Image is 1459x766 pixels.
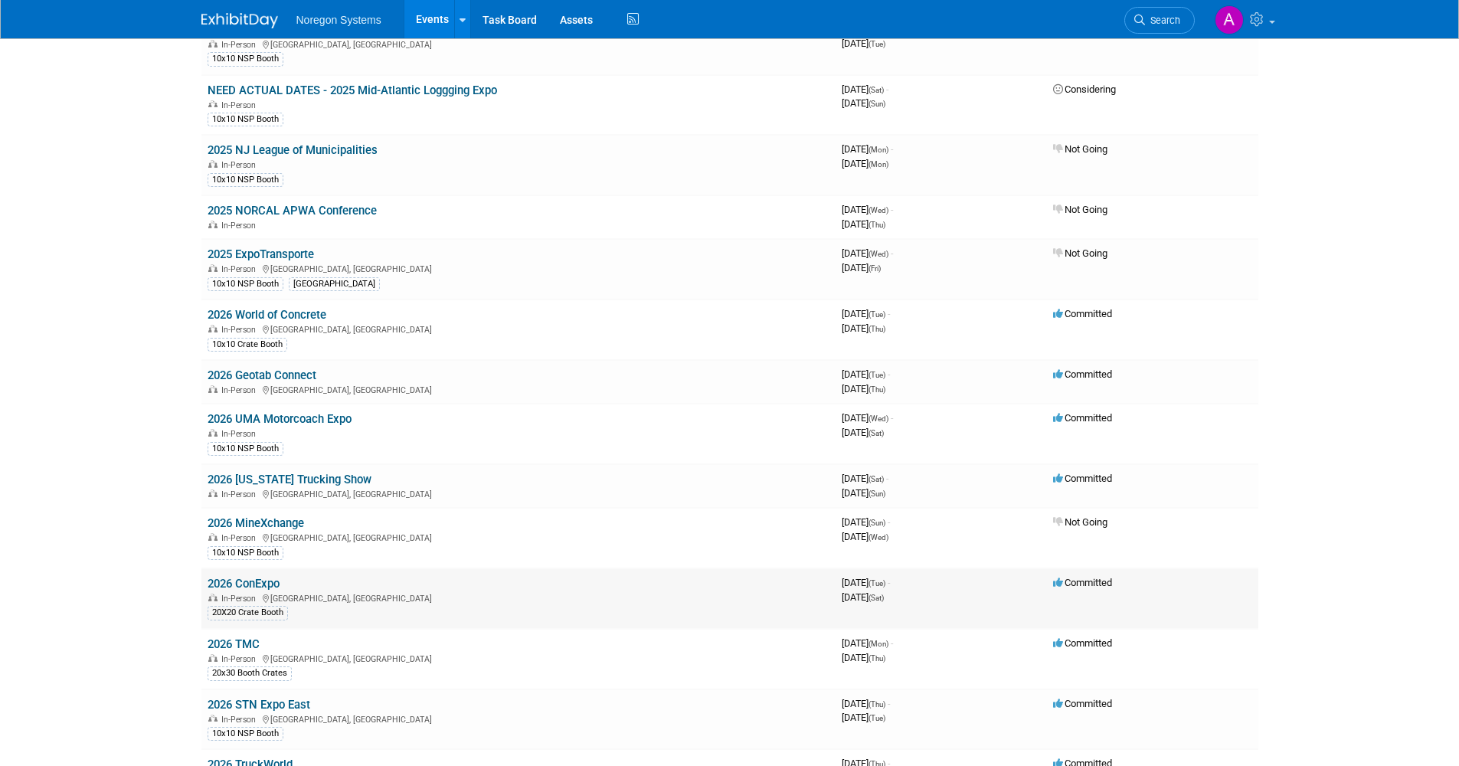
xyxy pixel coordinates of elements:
[842,247,893,259] span: [DATE]
[289,277,380,291] div: [GEOGRAPHIC_DATA]
[208,338,287,352] div: 10x10 Crate Booth
[869,519,885,527] span: (Sun)
[842,38,885,49] span: [DATE]
[221,325,260,335] span: In-Person
[842,577,890,588] span: [DATE]
[891,247,893,259] span: -
[869,160,888,169] span: (Mon)
[208,637,260,651] a: 2026 TMC
[869,640,888,648] span: (Mon)
[869,579,885,588] span: (Tue)
[1124,7,1195,34] a: Search
[869,100,885,108] span: (Sun)
[886,83,888,95] span: -
[208,727,283,741] div: 10x10 NSP Booth
[1053,698,1112,709] span: Committed
[1215,5,1244,34] img: Ali Connell
[842,712,885,723] span: [DATE]
[221,654,260,664] span: In-Person
[869,385,885,394] span: (Thu)
[842,427,884,438] span: [DATE]
[842,637,893,649] span: [DATE]
[869,489,885,498] span: (Sun)
[1053,637,1112,649] span: Committed
[891,637,893,649] span: -
[208,715,218,722] img: In-Person Event
[208,52,283,66] div: 10x10 NSP Booth
[221,489,260,499] span: In-Person
[869,221,885,229] span: (Thu)
[221,221,260,231] span: In-Person
[842,308,890,319] span: [DATE]
[208,113,283,126] div: 10x10 NSP Booth
[208,429,218,437] img: In-Person Event
[221,100,260,110] span: In-Person
[842,516,890,528] span: [DATE]
[221,385,260,395] span: In-Person
[208,221,218,228] img: In-Person Event
[869,533,888,542] span: (Wed)
[1053,368,1112,380] span: Committed
[842,368,890,380] span: [DATE]
[842,158,888,169] span: [DATE]
[842,412,893,424] span: [DATE]
[208,322,829,335] div: [GEOGRAPHIC_DATA], [GEOGRAPHIC_DATA]
[208,606,288,620] div: 20X20 Crate Booth
[888,698,890,709] span: -
[886,473,888,484] span: -
[1053,247,1107,259] span: Not Going
[208,652,829,664] div: [GEOGRAPHIC_DATA], [GEOGRAPHIC_DATA]
[208,531,829,543] div: [GEOGRAPHIC_DATA], [GEOGRAPHIC_DATA]
[1053,516,1107,528] span: Not Going
[208,487,829,499] div: [GEOGRAPHIC_DATA], [GEOGRAPHIC_DATA]
[842,652,885,663] span: [DATE]
[208,442,283,456] div: 10x10 NSP Booth
[869,475,884,483] span: (Sat)
[869,714,885,722] span: (Tue)
[208,594,218,601] img: In-Person Event
[208,40,218,47] img: In-Person Event
[1053,83,1116,95] span: Considering
[208,368,316,382] a: 2026 Geotab Connect
[208,489,218,497] img: In-Person Event
[208,160,218,168] img: In-Person Event
[869,40,885,48] span: (Tue)
[842,473,888,484] span: [DATE]
[842,143,893,155] span: [DATE]
[842,531,888,542] span: [DATE]
[208,712,829,725] div: [GEOGRAPHIC_DATA], [GEOGRAPHIC_DATA]
[1145,15,1180,26] span: Search
[869,250,888,258] span: (Wed)
[869,414,888,423] span: (Wed)
[888,368,890,380] span: -
[869,429,884,437] span: (Sat)
[208,277,283,291] div: 10x10 NSP Booth
[869,86,884,94] span: (Sat)
[208,698,310,712] a: 2026 STN Expo East
[208,516,304,530] a: 2026 MineXchange
[1053,473,1112,484] span: Committed
[869,654,885,663] span: (Thu)
[1053,308,1112,319] span: Committed
[208,38,829,50] div: [GEOGRAPHIC_DATA], [GEOGRAPHIC_DATA]
[208,100,218,108] img: In-Person Event
[208,654,218,662] img: In-Person Event
[869,206,888,214] span: (Wed)
[888,577,890,588] span: -
[842,591,884,603] span: [DATE]
[842,218,885,230] span: [DATE]
[208,412,352,426] a: 2026 UMA Motorcoach Expo
[208,262,829,274] div: [GEOGRAPHIC_DATA], [GEOGRAPHIC_DATA]
[201,13,278,28] img: ExhibitDay
[208,591,829,604] div: [GEOGRAPHIC_DATA], [GEOGRAPHIC_DATA]
[296,14,381,26] span: Noregon Systems
[842,262,881,273] span: [DATE]
[221,715,260,725] span: In-Person
[208,325,218,332] img: In-Person Event
[208,533,218,541] img: In-Person Event
[888,308,890,319] span: -
[221,429,260,439] span: In-Person
[208,204,377,218] a: 2025 NORCAL APWA Conference
[842,322,885,334] span: [DATE]
[869,700,885,709] span: (Thu)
